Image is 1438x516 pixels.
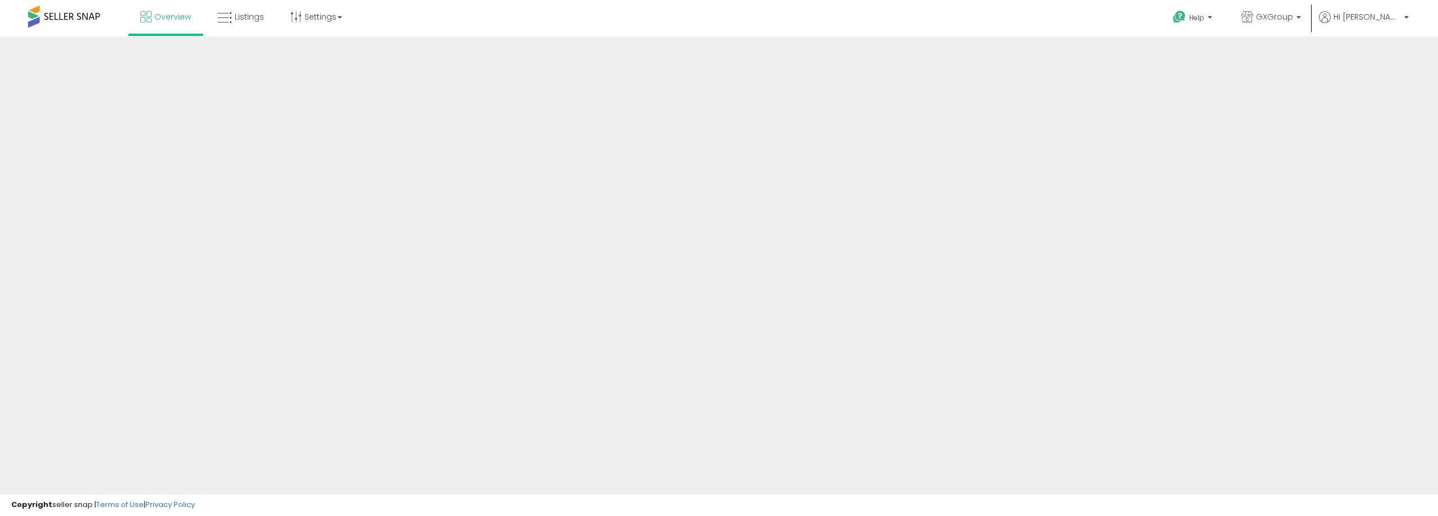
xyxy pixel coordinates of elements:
a: Help [1164,2,1223,36]
div: seller snap | | [11,500,195,510]
span: Listings [235,11,264,22]
a: Terms of Use [96,499,144,510]
i: Get Help [1172,10,1186,24]
a: Hi [PERSON_NAME] [1319,11,1409,36]
span: Help [1189,13,1204,22]
strong: Copyright [11,499,52,510]
span: Overview [154,11,191,22]
a: Privacy Policy [145,499,195,510]
span: Hi [PERSON_NAME] [1334,11,1401,22]
span: GXGroup [1256,11,1293,22]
